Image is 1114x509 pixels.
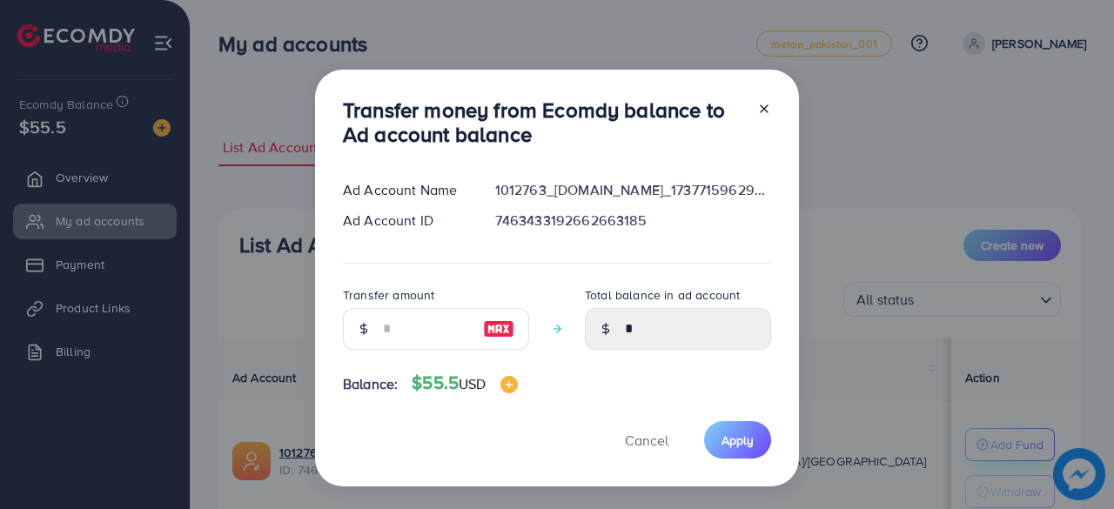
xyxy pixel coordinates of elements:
div: Ad Account ID [329,211,481,231]
button: Cancel [603,421,690,459]
h3: Transfer money from Ecomdy balance to Ad account balance [343,97,743,148]
img: image [483,318,514,339]
div: 1012763_[DOMAIN_NAME]_1737715962950 [481,180,785,200]
span: Cancel [625,431,668,450]
div: 7463433192662663185 [481,211,785,231]
label: Total balance in ad account [585,286,740,304]
div: Ad Account Name [329,180,481,200]
span: Balance: [343,374,398,394]
label: Transfer amount [343,286,434,304]
img: image [500,376,518,393]
button: Apply [704,421,771,459]
span: USD [459,374,486,393]
span: Apply [721,432,754,449]
h4: $55.5 [412,372,517,394]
